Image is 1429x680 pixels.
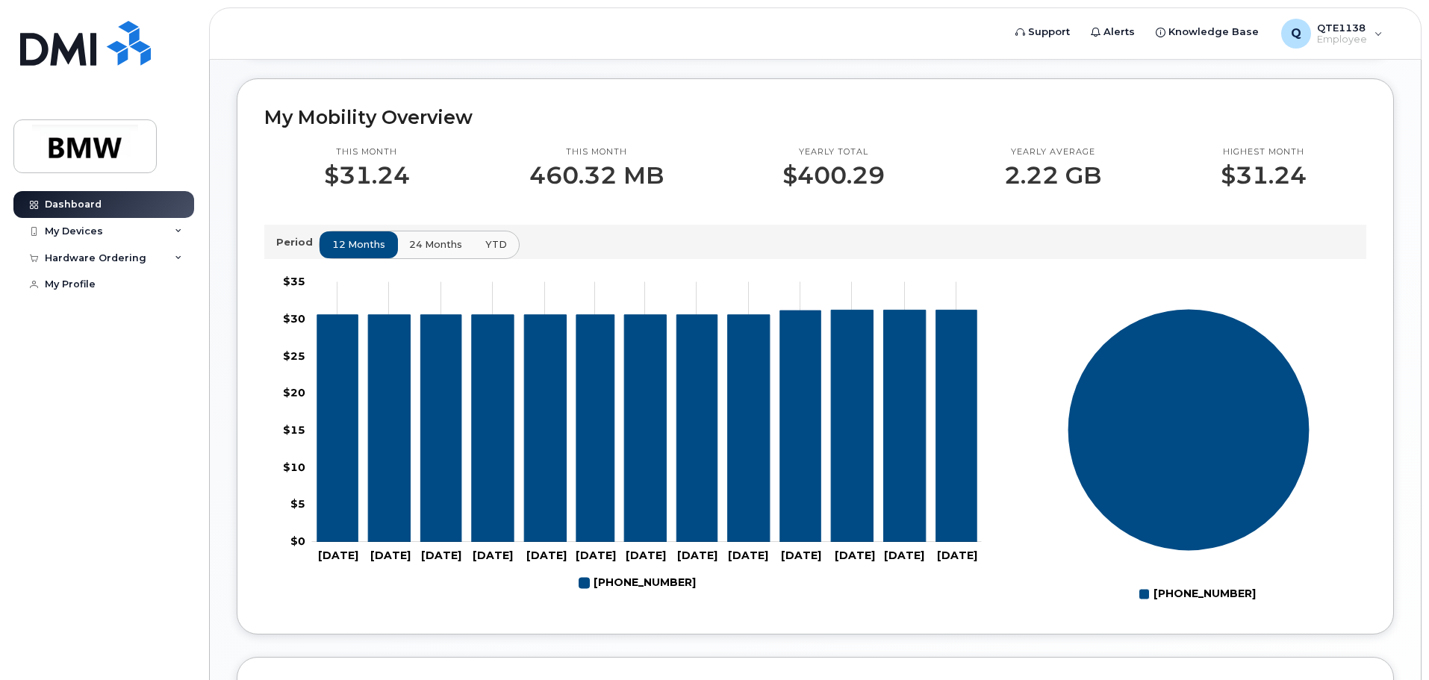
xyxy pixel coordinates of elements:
[728,549,768,562] tspan: [DATE]
[1317,34,1367,46] span: Employee
[782,162,885,189] p: $400.29
[485,237,507,252] span: YTD
[1271,19,1393,49] div: QTE1138
[576,549,616,562] tspan: [DATE]
[835,549,875,562] tspan: [DATE]
[1291,25,1301,43] span: Q
[782,146,885,158] p: Yearly total
[1317,22,1367,34] span: QTE1138
[473,549,513,562] tspan: [DATE]
[1005,17,1080,47] a: Support
[1004,146,1101,158] p: Yearly average
[529,146,664,158] p: This month
[1221,146,1307,158] p: Highest month
[409,237,462,252] span: 24 months
[283,311,305,325] tspan: $30
[1068,308,1310,551] g: Series
[1068,308,1310,606] g: Chart
[324,146,410,158] p: This month
[1168,25,1259,40] span: Knowledge Base
[290,534,305,548] tspan: $0
[1103,25,1135,40] span: Alerts
[290,497,305,511] tspan: $5
[283,386,305,399] tspan: $20
[283,275,305,288] tspan: $35
[677,549,717,562] tspan: [DATE]
[370,549,411,562] tspan: [DATE]
[1004,162,1101,189] p: 2.22 GB
[318,549,358,562] tspan: [DATE]
[264,106,1366,128] h2: My Mobility Overview
[529,162,664,189] p: 460.32 MB
[283,423,305,437] tspan: $15
[1080,17,1145,47] a: Alerts
[276,235,319,249] p: Period
[1221,162,1307,189] p: $31.24
[937,549,977,562] tspan: [DATE]
[1028,25,1070,40] span: Support
[884,549,924,562] tspan: [DATE]
[1364,615,1418,669] iframe: Messenger Launcher
[317,310,977,542] g: 864-753-9112
[579,570,696,596] g: 864-753-9112
[626,549,666,562] tspan: [DATE]
[1145,17,1269,47] a: Knowledge Base
[324,162,410,189] p: $31.24
[579,570,696,596] g: Legend
[283,349,305,362] tspan: $25
[283,460,305,473] tspan: $10
[1139,581,1256,607] g: Legend
[421,549,461,562] tspan: [DATE]
[283,275,982,596] g: Chart
[526,549,567,562] tspan: [DATE]
[781,549,821,562] tspan: [DATE]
